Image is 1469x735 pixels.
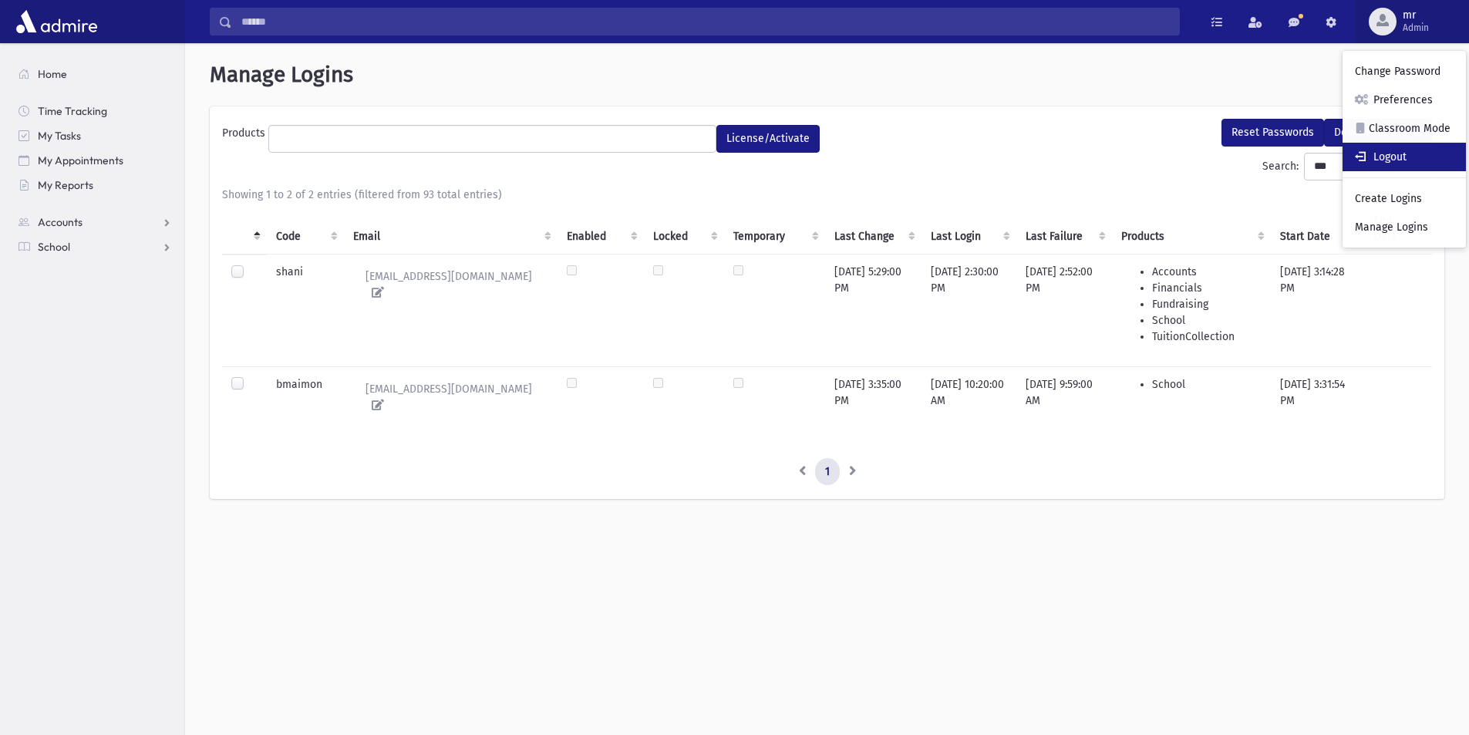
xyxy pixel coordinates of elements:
span: School [38,240,70,254]
th: Email : activate to sort column ascending [344,203,558,255]
a: Logout [1343,143,1466,171]
a: Manage Logins [1343,213,1466,241]
li: School [1152,312,1261,329]
td: [DATE] 3:35:00 PM [825,366,921,427]
button: Reset Passwords [1221,119,1324,147]
td: [DATE] 5:29:00 PM [825,254,921,366]
th: Locked : activate to sort column ascending [644,203,724,255]
th: Products : activate to sort column ascending [1112,203,1270,255]
th: : activate to sort column descending [222,203,267,255]
td: [DATE] 9:59:00 AM [1016,366,1112,427]
span: My Reports [38,178,93,192]
button: License/Activate [716,125,820,153]
a: Time Tracking [6,99,184,123]
img: AdmirePro [12,6,101,37]
label: Products [222,125,268,147]
label: Search: [1262,153,1432,180]
button: Deactivate Logins [1324,119,1432,147]
input: Search [232,8,1179,35]
th: Last Login : activate to sort column ascending [921,203,1016,255]
th: Last Change : activate to sort column ascending [825,203,921,255]
li: Fundraising [1152,296,1261,312]
td: shani [267,254,345,366]
li: Accounts [1152,264,1261,280]
a: My Tasks [6,123,184,148]
div: Showing 1 to 2 of 2 entries (filtered from 93 total entries) [222,187,1432,203]
span: My Tasks [38,129,81,143]
a: My Appointments [6,148,184,173]
a: Classroom Mode [1343,114,1466,143]
th: Last Failure : activate to sort column ascending [1016,203,1112,255]
span: Admin [1403,22,1429,34]
td: [DATE] 10:20:00 AM [921,366,1016,427]
span: mr [1403,9,1429,22]
td: [DATE] 3:31:54 PM [1271,366,1366,427]
span: My Appointments [38,153,123,167]
li: Financials [1152,280,1261,296]
a: Home [6,62,184,86]
th: Enabled : activate to sort column ascending [558,203,644,255]
td: [DATE] 2:52:00 PM [1016,254,1112,366]
a: Create Logins [1343,184,1466,213]
td: [DATE] 3:14:28 PM [1271,254,1366,366]
a: [EMAIL_ADDRESS][DOMAIN_NAME] [353,264,548,305]
td: [DATE] 2:30:00 PM [921,254,1016,366]
th: Code : activate to sort column ascending [267,203,345,255]
li: TuitionCollection [1152,329,1261,345]
a: Preferences [1343,86,1466,114]
a: Accounts [6,210,184,234]
th: Start Date : activate to sort column ascending [1271,203,1366,255]
li: School [1152,376,1261,393]
a: My Reports [6,173,184,197]
a: 1 [815,458,840,486]
span: Home [38,67,67,81]
h1: Manage Logins [210,62,1444,88]
td: bmaimon [267,366,345,427]
span: Accounts [38,215,83,229]
th: Temporary : activate to sort column ascending [724,203,825,255]
a: School [6,234,184,259]
input: Search: [1304,153,1432,180]
a: [EMAIL_ADDRESS][DOMAIN_NAME] [353,376,548,418]
a: Change Password [1343,57,1466,86]
span: Time Tracking [38,104,107,118]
